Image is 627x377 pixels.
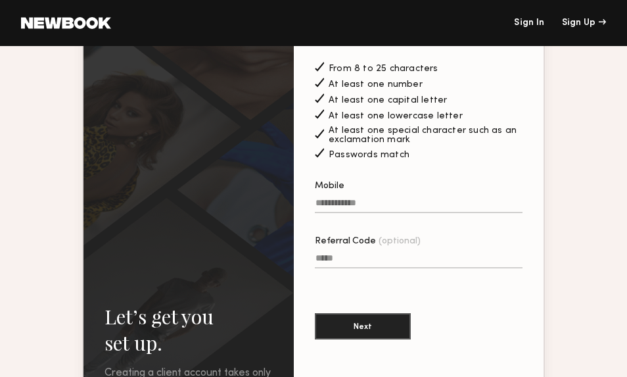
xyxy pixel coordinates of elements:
div: Referral Code [315,237,522,246]
span: At least one capital letter [329,96,447,105]
div: Mobile [315,182,522,191]
span: (optional) [379,237,421,246]
span: Passwords match [329,151,409,160]
span: At least one number [329,80,423,89]
a: Sign In [514,18,544,28]
h2: Let’s get you set up. [104,303,273,356]
span: At least one lowercase letter [329,112,463,121]
span: From 8 to 25 characters [329,64,438,74]
div: Sign Up [562,18,606,28]
button: Next [315,313,411,339]
span: At least one special character such as an exclamation mark [329,126,522,145]
input: Referral Code(optional) [315,253,522,268]
input: Mobile [315,198,522,213]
